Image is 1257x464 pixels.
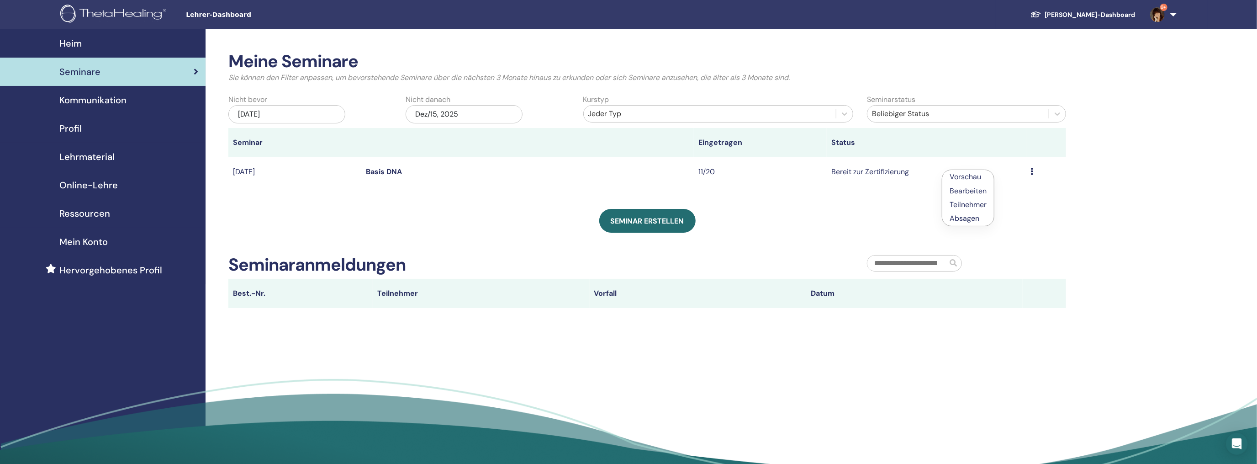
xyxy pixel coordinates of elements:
th: Teilnehmer [373,279,589,308]
span: Ressourcen [59,207,110,220]
span: Profil [59,122,82,135]
div: Dez/15, 2025 [406,105,523,123]
img: default.jpg [1150,7,1165,22]
div: Open Intercom Messenger [1226,433,1248,455]
label: Seminarstatus [867,94,915,105]
span: Heim [59,37,82,50]
div: [DATE] [228,105,345,123]
span: Mein Konto [59,235,108,249]
span: Lehrer-Dashboard [186,10,323,20]
td: 11/20 [694,157,827,187]
th: Best.-Nr. [228,279,373,308]
span: Online-Lehre [59,178,118,192]
div: Beliebiger Status [872,108,1044,119]
td: [DATE] [228,157,361,187]
a: Seminar erstellen [599,209,696,233]
p: Sie können den Filter anpassen, um bevorstehende Seminare über die nächsten 3 Monate hinaus zu er... [228,72,1066,83]
div: Jeder Typ [588,108,831,119]
label: Nicht danach [406,94,450,105]
th: Vorfall [590,279,806,308]
span: Lehrmaterial [59,150,115,164]
th: Eingetragen [694,128,827,157]
label: Kurstyp [583,94,609,105]
img: graduation-cap-white.svg [1030,11,1041,18]
th: Datum [806,279,1023,308]
a: Bearbeiten [950,186,987,196]
span: 9+ [1160,4,1167,11]
p: Absagen [950,213,987,224]
a: Teilnehmer [950,200,987,209]
a: Vorschau [950,172,981,181]
span: Seminare [59,65,100,79]
td: Bereit zur Zertifizierung [827,157,1026,187]
img: logo.png [60,5,169,25]
span: Kommunikation [59,93,127,107]
a: Basis DNA [366,167,402,176]
h2: Seminaranmeldungen [228,255,406,276]
h2: Meine Seminare [228,51,1066,72]
a: [PERSON_NAME]-Dashboard [1023,6,1143,23]
th: Status [827,128,1026,157]
span: Hervorgehobenes Profil [59,263,162,277]
th: Seminar [228,128,361,157]
label: Nicht bevor [228,94,267,105]
span: Seminar erstellen [611,216,684,226]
